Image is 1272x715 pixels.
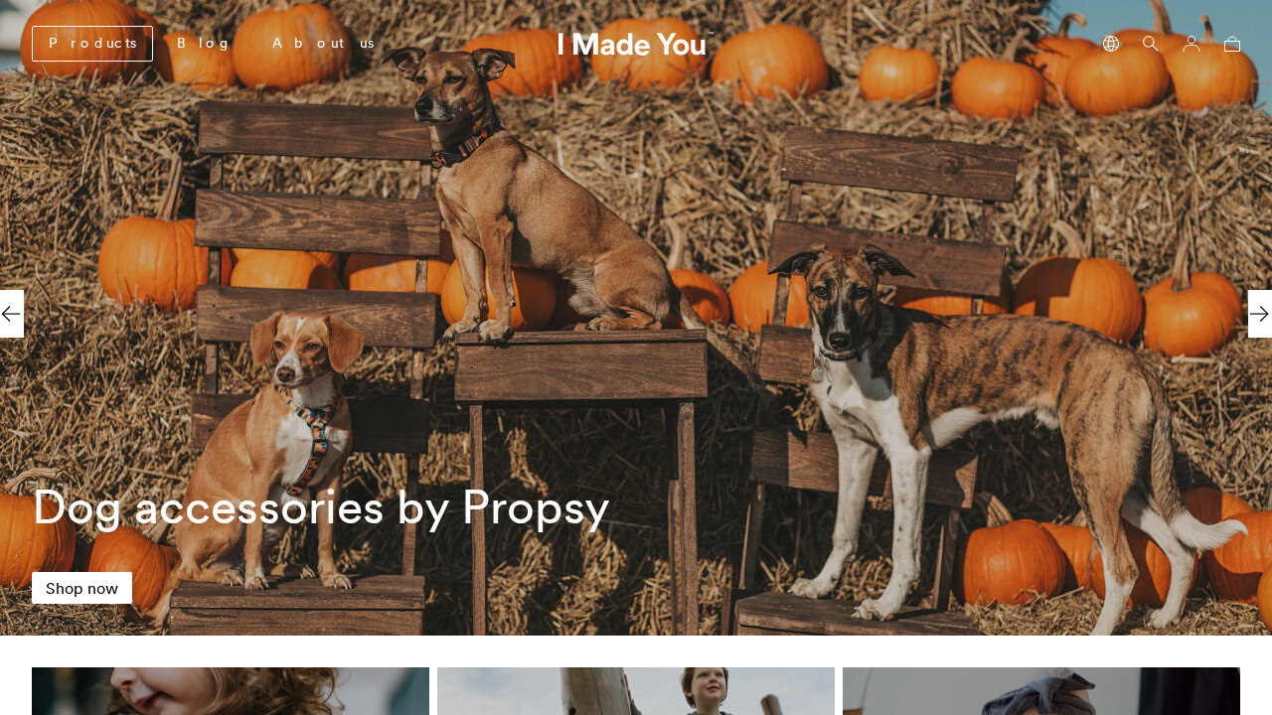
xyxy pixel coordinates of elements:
[32,572,132,604] a: Shop now
[161,27,248,61] a: Blog
[32,479,777,534] h2: Dog accessories by Propsy
[32,26,153,62] a: Products
[256,27,390,61] a: About us
[1248,290,1272,338] div: Next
